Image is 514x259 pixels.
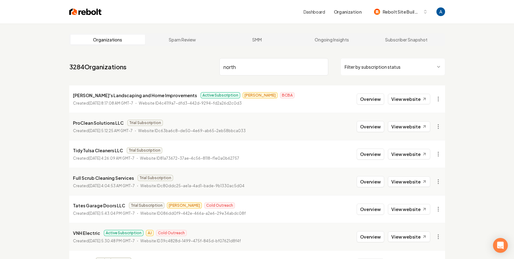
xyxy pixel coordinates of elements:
[138,128,246,134] p: Website ID c63ba6c8-de50-4e69-ab65-2eb58bbca033
[294,35,369,45] a: Ongoing Insights
[73,119,124,127] p: ProClean Solutions LLC
[73,92,197,99] p: [PERSON_NAME]'s Landscaping and Home Improvements
[436,7,445,16] button: Open user button
[357,149,384,160] button: Overview
[330,6,365,17] button: Organization
[357,93,384,105] button: Overview
[140,183,244,189] p: Website ID c80ddc25-ae1a-4ad1-bade-9b1330ac5d04
[73,174,134,182] p: Full Scrub Cleaning Services
[140,155,239,162] p: Website ID 81a73672-37ae-4c56-8118-f1e0a0b62757
[127,147,162,153] span: Trial Subscription
[73,202,125,209] p: Tates Garage Doors LLC
[104,230,143,236] span: Active Subscription
[73,100,133,106] p: Created
[73,128,133,134] p: Created
[383,9,420,15] span: Rebolt Site Builder
[145,35,220,45] a: Spam Review
[129,202,164,209] span: Trial Subscription
[89,211,135,216] time: [DATE] 5:43:04 PM GMT-7
[139,100,242,106] p: Website ID 4c4119a7-dfd3-442d-9294-fd2a26d2c0d3
[374,9,380,15] img: Rebolt Site Builder
[73,147,123,154] p: TidyTulsa Cleaners LLC
[280,92,295,98] span: BCBA
[167,202,202,209] span: [PERSON_NAME]
[388,121,430,132] a: View website
[201,92,240,98] span: Active Subscription
[89,101,133,106] time: [DATE] 8:17:08 AM GMT-7
[493,238,508,253] div: Open Intercom Messenger
[69,63,126,71] a: 3284Organizations
[388,176,430,187] a: View website
[304,9,325,15] a: Dashboard
[89,239,135,243] time: [DATE] 5:30:48 PM GMT-7
[73,210,135,217] p: Created
[388,231,430,242] a: View website
[219,58,328,76] input: Search by name or ID
[388,94,430,104] a: View website
[140,238,241,244] p: Website ID 39c4828d-1499-475f-845d-bf07621d8f4f
[140,210,246,217] p: Website ID 086dd0f9-442e-466a-a2e6-29e34abdc08f
[89,183,135,188] time: [DATE] 4:04:53 AM GMT-7
[73,229,100,237] p: VNH Electric
[73,183,135,189] p: Created
[357,176,384,187] button: Overview
[89,128,133,133] time: [DATE] 5:12:25 AM GMT-7
[357,231,384,242] button: Overview
[357,204,384,215] button: Overview
[127,120,163,126] span: Trial Subscription
[70,35,145,45] a: Organizations
[369,35,444,45] a: Subscriber Snapshot
[146,230,154,236] span: AJ
[73,238,135,244] p: Created
[357,121,384,132] button: Overview
[436,7,445,16] img: Andrew Magana
[138,175,173,181] span: Trial Subscription
[220,35,295,45] a: SMM
[388,149,430,159] a: View website
[73,155,134,162] p: Created
[156,230,187,236] span: Cold Outreach
[388,204,430,214] a: View website
[243,92,278,98] span: [PERSON_NAME]
[69,7,102,16] img: Rebolt Logo
[204,202,235,209] span: Cold Outreach
[89,156,134,161] time: [DATE] 4:26:09 AM GMT-7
